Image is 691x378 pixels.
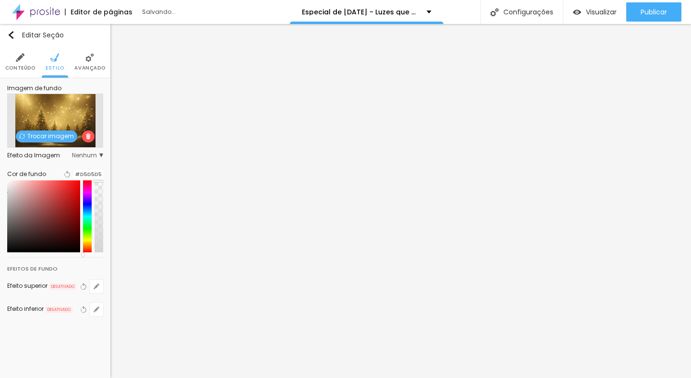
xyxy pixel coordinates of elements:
div: Efeitos de fundo [7,263,58,274]
div: Imagem de fundo [7,85,103,91]
span: Estilo [46,66,64,71]
button: Publicar [626,2,681,22]
img: Icone [490,8,499,16]
div: Cor de fundo [7,171,46,177]
iframe: Editor [110,24,691,378]
div: Efeito superior [7,283,48,289]
div: Editar Seção [7,31,64,39]
span: Avançado [74,66,105,71]
span: Trocar imagem [16,130,77,142]
p: Especial de [DATE] - Luzes que nos Unem 2025 [302,9,419,15]
div: Efeitos de fundo [7,258,103,275]
div: Efeito inferior [7,306,44,312]
span: Publicar [641,8,667,16]
img: Icone [19,133,25,139]
span: DESATIVADO [49,283,76,290]
span: Conteúdo [5,66,36,71]
img: Icone [85,53,94,62]
span: Nenhum [72,153,103,158]
img: Icone [7,31,15,39]
span: Visualizar [586,8,617,16]
button: Visualizar [563,2,626,22]
div: Editor de páginas [65,9,132,15]
img: Icone [50,53,59,62]
div: Efeito da Imagem [7,153,72,158]
div: Salvando... [142,9,252,15]
span: DESATIVADO [46,307,72,313]
img: Icone [16,53,24,62]
img: view-1.svg [573,8,581,16]
img: Icone [85,133,91,139]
